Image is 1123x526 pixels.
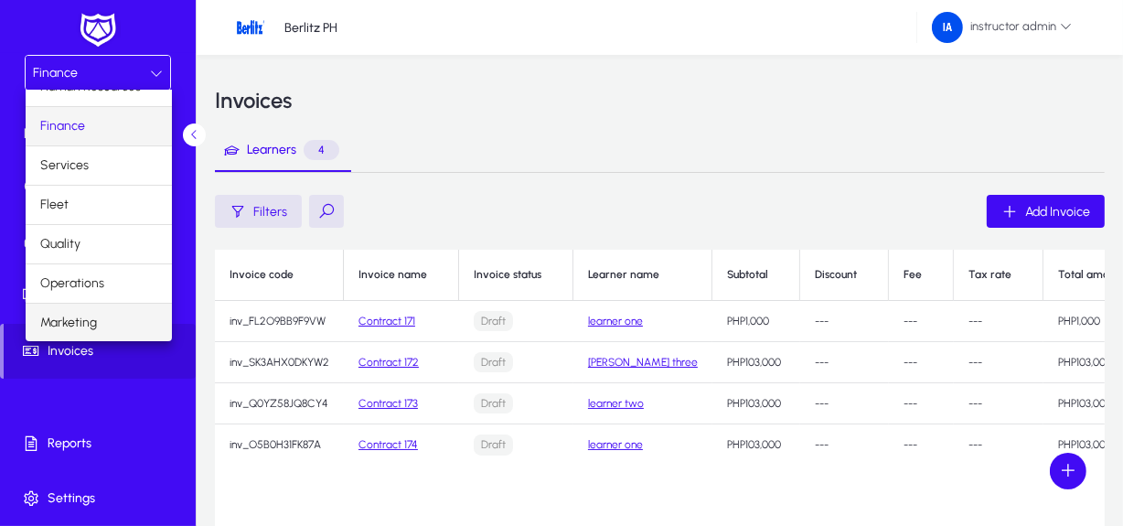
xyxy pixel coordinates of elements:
[40,115,85,137] span: Finance
[40,233,80,255] span: Quality
[40,155,89,177] span: Services
[40,194,69,216] span: Fleet
[40,273,104,295] span: Operations
[40,312,97,334] span: Marketing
